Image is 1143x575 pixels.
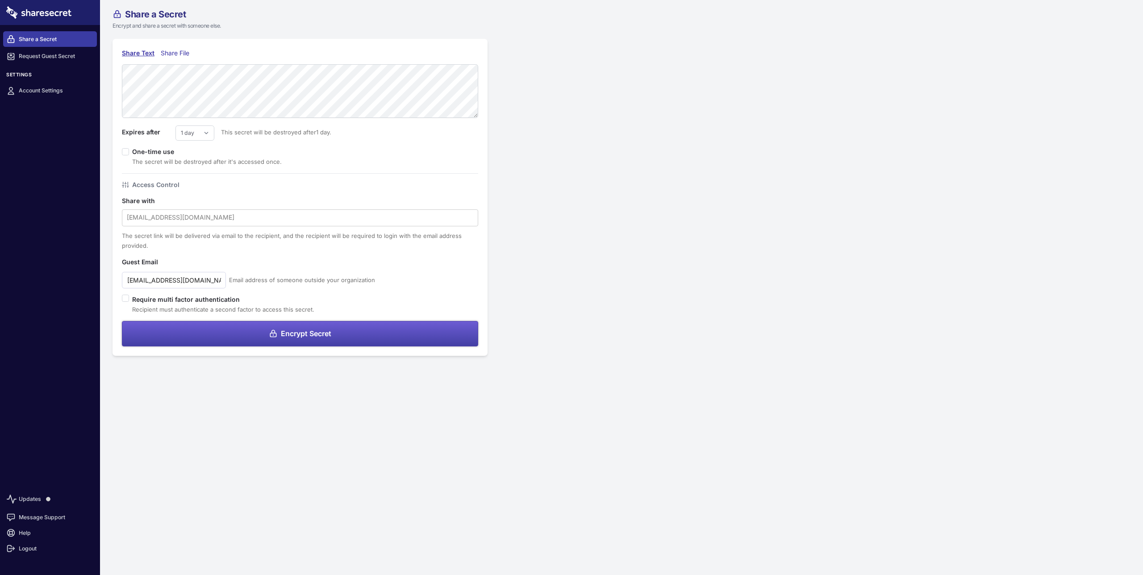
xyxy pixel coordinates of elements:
a: Help [3,525,97,541]
label: Expires after [122,127,175,137]
div: Share Text [122,48,154,58]
a: Account Settings [3,83,97,99]
span: Share a Secret [125,10,186,19]
span: Email address of someone outside your organization [229,275,375,285]
button: Encrypt Secret [122,321,478,346]
span: Encrypt Secret [281,330,331,337]
input: guest@example.com [122,272,226,288]
span: Recipient must authenticate a second factor to access this secret. [132,306,314,313]
label: Require multi factor authentication [132,295,314,304]
h4: Access Control [132,180,179,190]
p: Encrypt and share a secret with someone else. [113,22,538,30]
a: Message Support [3,509,97,525]
span: The secret link will be delivered via email to the recipient, and the recipient will be required ... [122,232,462,249]
a: Updates [3,489,97,509]
iframe: Drift Widget Chat Controller [1098,530,1132,564]
label: Guest Email [122,257,175,267]
label: One-time use [132,148,181,155]
label: Share with [122,196,175,206]
h3: Settings [3,72,97,81]
a: Request Guest Secret [3,49,97,64]
div: Share File [161,48,193,58]
span: This secret will be destroyed after 1 day . [214,127,331,137]
a: Logout [3,541,97,556]
div: The secret will be destroyed after it's accessed once. [132,157,282,167]
a: Share a Secret [3,31,97,47]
